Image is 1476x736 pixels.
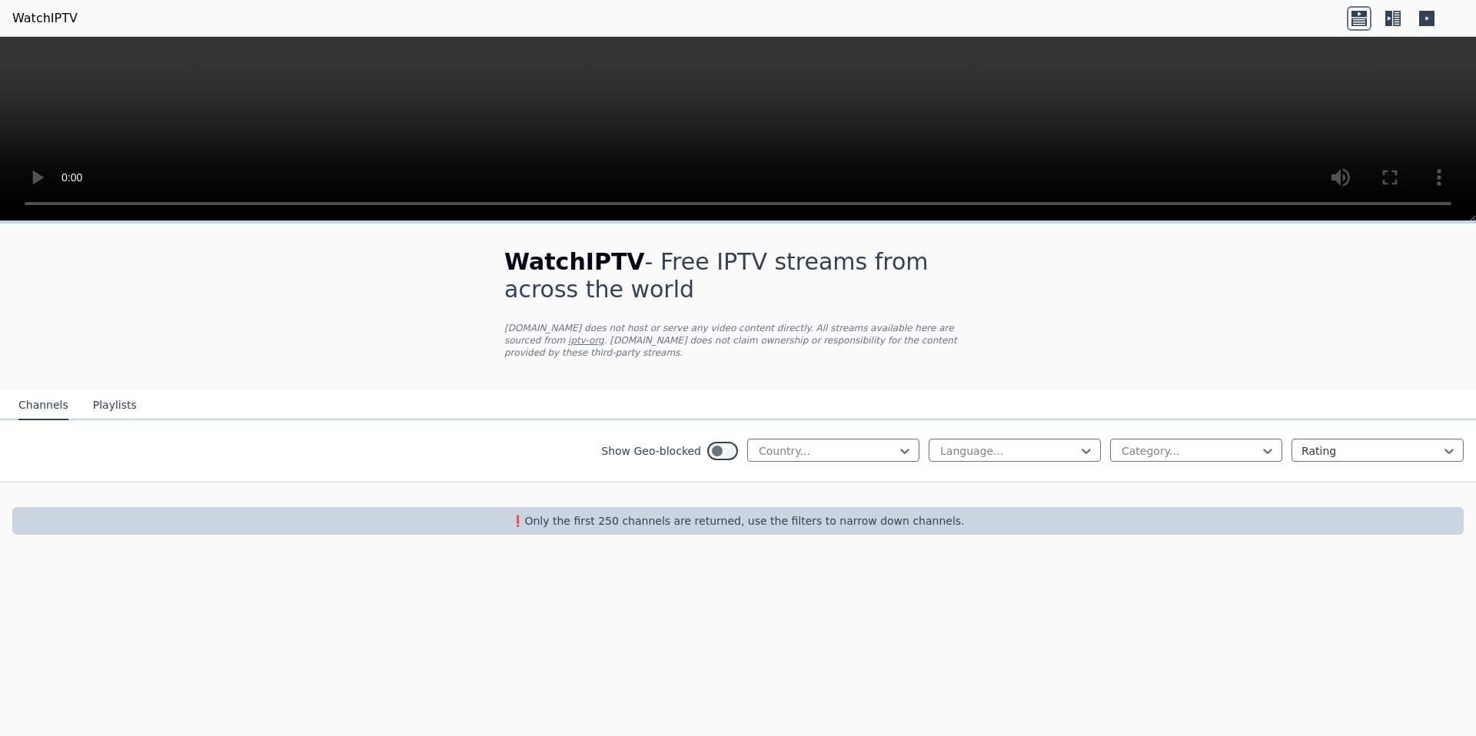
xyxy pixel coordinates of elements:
span: WatchIPTV [504,248,645,275]
label: Show Geo-blocked [601,443,701,459]
p: [DOMAIN_NAME] does not host or serve any video content directly. All streams available here are s... [504,322,972,359]
button: Playlists [93,391,137,420]
button: Channels [18,391,68,420]
h1: - Free IPTV streams from across the world [504,248,972,303]
a: WatchIPTV [12,9,78,28]
p: ❗️Only the first 250 channels are returned, use the filters to narrow down channels. [18,513,1458,529]
a: iptv-org [568,335,604,346]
